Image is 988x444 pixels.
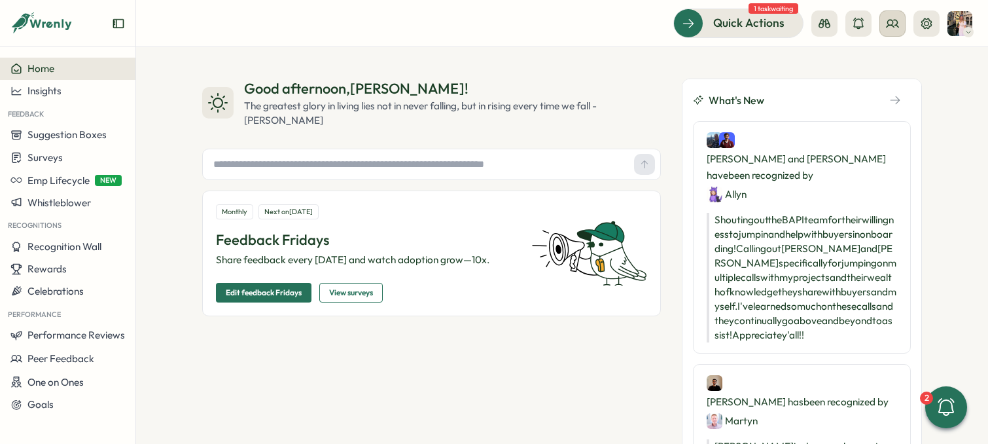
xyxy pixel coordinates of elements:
div: [PERSON_NAME] and [PERSON_NAME] have been recognized by [707,132,897,202]
div: [PERSON_NAME] has been recognized by [707,375,897,429]
span: Insights [27,84,62,97]
span: Peer Feedback [27,352,94,365]
img: Henry Dennis [719,132,735,148]
img: Martyn Fagg [707,413,722,429]
span: Whistleblower [27,196,91,209]
span: Suggestion Boxes [27,128,107,141]
button: Edit feedback Fridays [216,283,311,303]
span: Edit feedback Fridays [226,284,302,302]
span: Recognition Wall [27,240,101,253]
span: Performance Reviews [27,329,125,341]
div: Monthly [216,204,253,219]
span: Rewards [27,263,67,275]
span: Celebrations [27,285,84,297]
button: Expand sidebar [112,17,125,30]
div: Good afternoon , [PERSON_NAME] ! [244,79,661,99]
span: View surveys [329,284,373,302]
div: The greatest glory in living lies not in never falling, but in rising every time we fall - [PERSO... [244,99,661,128]
span: Home [27,62,54,75]
span: One on Ones [27,376,84,388]
img: Alex Marshall [707,132,722,148]
div: Next on [DATE] [258,204,319,219]
img: Allyn Neal [707,187,722,202]
div: Allyn [707,186,747,202]
img: Laurie Dunn [707,375,722,391]
span: What's New [709,92,764,109]
span: Quick Actions [713,14,785,31]
span: Goals [27,398,54,411]
button: Quick Actions [673,9,803,37]
span: Surveys [27,151,63,164]
p: Share feedback every [DATE] and watch adoption grow—10x. [216,253,516,267]
span: NEW [95,175,122,186]
p: Shouting out the BAPI team for their willingness to jump in and help with buyers in onboarding! C... [707,213,897,342]
button: 2 [925,386,967,428]
button: View surveys [319,283,383,303]
span: 1 task waiting [749,3,798,14]
span: Emp Lifecycle [27,174,90,187]
img: Hannah Saunders [947,11,972,36]
p: Feedback Fridays [216,230,516,250]
div: Martyn [707,413,758,429]
div: 2 [920,392,933,405]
